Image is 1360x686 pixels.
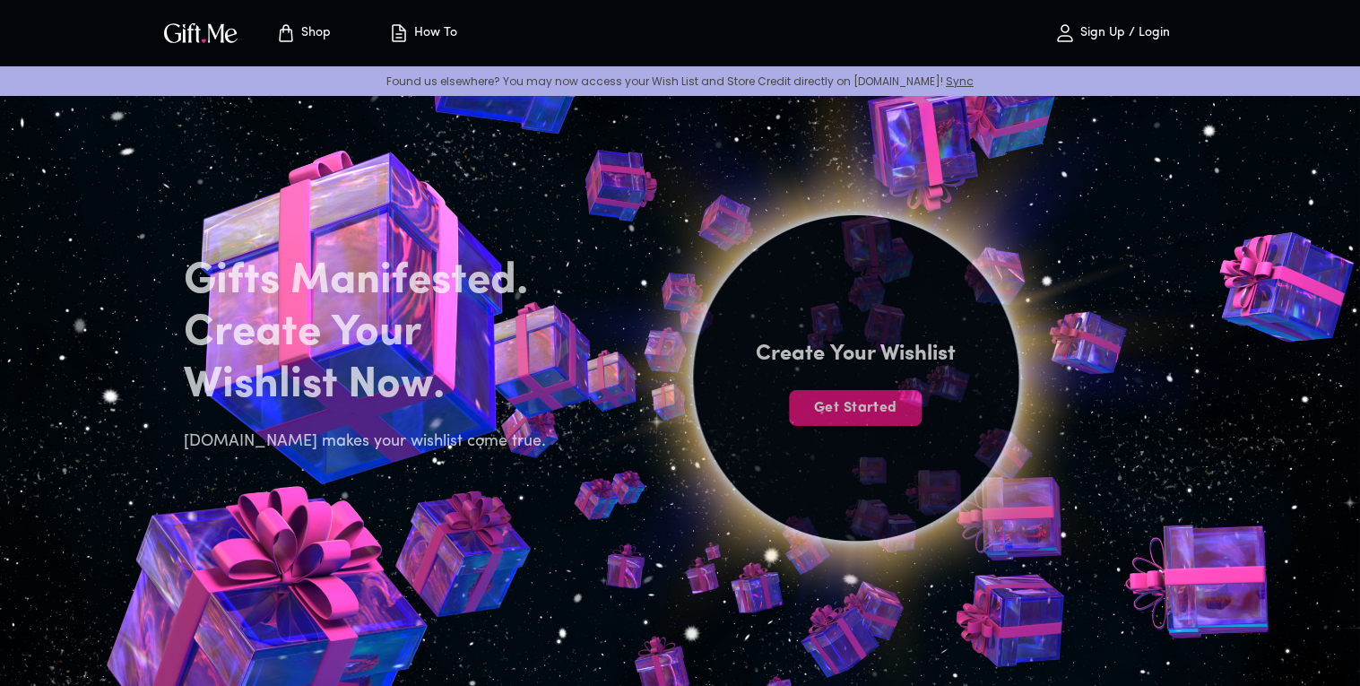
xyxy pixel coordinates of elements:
button: Sign Up / Login [1023,4,1202,62]
h2: Wishlist Now. [184,360,557,412]
p: Sign Up / Login [1076,26,1170,41]
button: Store page [254,4,352,62]
button: How To [374,4,472,62]
img: how-to.svg [388,22,410,44]
img: GiftMe Logo [160,20,241,46]
p: Shop [297,26,331,41]
h4: Create Your Wishlist [756,340,956,369]
h2: Create Your [184,308,557,360]
button: GiftMe Logo [159,22,243,44]
h6: [DOMAIN_NAME] makes your wishlist come true. [184,430,557,455]
a: Sync [946,74,974,89]
p: How To [410,26,457,41]
p: Found us elsewhere? You may now access your Wish List and Store Credit directly on [DOMAIN_NAME]! [14,74,1346,89]
span: Get Started [789,398,922,418]
button: Get Started [789,390,922,426]
h2: Gifts Manifested. [184,256,557,308]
